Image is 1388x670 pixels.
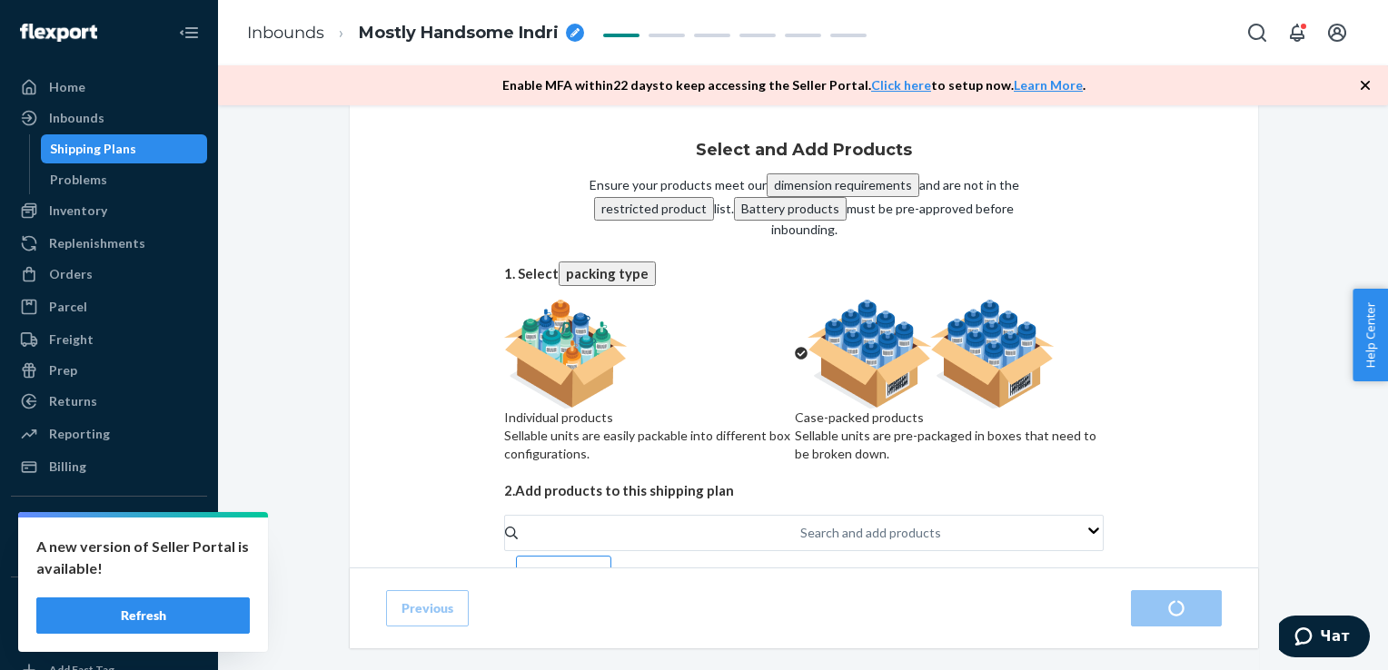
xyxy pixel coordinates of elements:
[11,103,207,133] a: Inbounds
[49,109,104,127] div: Inbounds
[808,300,1055,409] img: case-pack.59cecea509d18c883b923b81aeac6d0b.png
[36,536,250,579] p: A new version of Seller Portal is available!
[11,387,207,416] a: Returns
[49,392,97,410] div: Returns
[247,23,324,43] a: Inbounds
[49,330,94,349] div: Freight
[1279,15,1315,51] button: Open notifications
[504,261,1104,286] span: 1. Select
[1239,15,1275,51] button: Open Search Box
[734,197,847,221] button: Battery products
[696,142,912,160] h1: Select and Add Products
[50,140,136,158] div: Shipping Plans
[11,419,207,448] a: Reporting
[11,196,207,225] a: Inventory
[564,173,1044,239] p: Ensure your products meet our and are not in the list. must be pre-approved before inbounding.
[41,134,208,163] a: Shipping Plans
[50,171,107,189] div: Problems
[49,202,107,220] div: Inventory
[502,76,1086,94] p: Enable MFA within 22 days to keep accessing the Seller Portal. to setup now. .
[504,481,1104,500] span: 2. Add products to this shipping plan
[871,77,931,93] a: Click here
[504,427,795,463] div: Sellable units are easily packable into different box configurations.
[504,300,628,409] img: individual-pack.facf35554cb0f1810c75b2bd6df2d64e.png
[20,24,97,42] img: Flexport logo
[767,173,919,197] button: dimension requirements
[49,265,93,283] div: Orders
[11,292,207,321] a: Parcel
[49,298,87,316] div: Parcel
[359,22,559,45] span: Mostly Handsome Indri
[233,6,599,60] ol: breadcrumbs
[1279,616,1370,661] iframe: Открывает виджет, в котором вы можете побеседовать в чате со своим агентом
[36,597,250,634] button: Refresh
[49,78,85,96] div: Home
[795,409,1104,427] div: Case-packed products
[386,590,469,626] button: Previous
[49,234,145,252] div: Replenishments
[49,425,110,443] div: Reporting
[11,73,207,102] a: Home
[800,524,941,542] div: Search and add products
[11,452,207,481] a: Billing
[516,556,611,592] button: Upload file
[504,566,516,581] span: or
[11,229,207,258] a: Replenishments
[11,511,207,540] button: Integrations
[11,592,207,621] button: Fast Tags
[11,547,207,569] a: Add Integration
[1014,77,1083,93] a: Learn More
[1319,15,1355,51] button: Open account menu
[795,427,1104,463] div: Sellable units are pre-packaged in boxes that need to be broken down.
[11,325,207,354] a: Freight
[171,15,207,51] button: Close Navigation
[11,260,207,289] a: Orders
[504,409,795,427] div: Individual products
[1353,289,1388,381] button: Help Center
[41,165,208,194] a: Problems
[49,361,77,379] div: Prep
[49,458,86,476] div: Billing
[594,197,714,221] button: restricted product
[11,623,207,652] a: Walmart Fast Tags
[11,356,207,385] a: Prep
[559,261,656,286] button: packing type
